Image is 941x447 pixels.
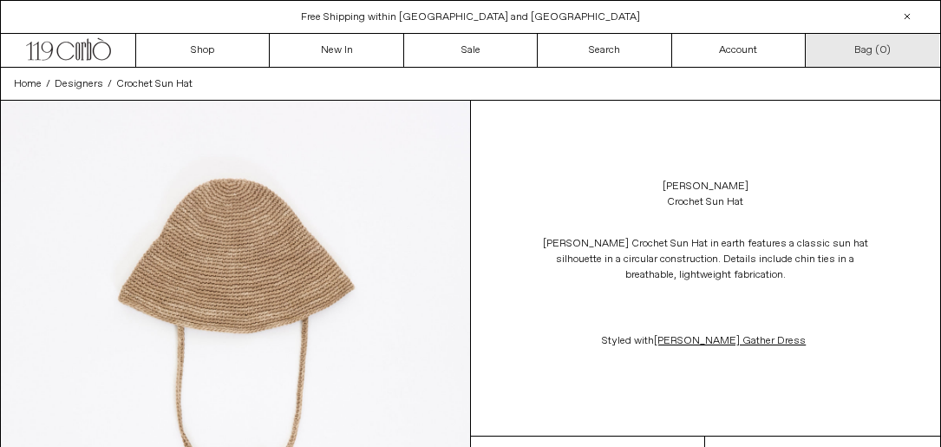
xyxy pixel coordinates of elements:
span: / [108,76,112,92]
span: Home [14,77,42,91]
a: [PERSON_NAME] Gather Dress [654,334,808,348]
p: Styled with [532,325,879,358]
a: Shop [136,34,270,67]
div: Crochet Sun Hat [667,194,743,210]
a: Free Shipping within [GEOGRAPHIC_DATA] and [GEOGRAPHIC_DATA] [301,10,640,24]
p: [PERSON_NAME] Crochet Sun Hat in earth features a classic sun hat silhouette in a circular constr... [532,227,879,292]
a: Home [14,76,42,92]
span: [PERSON_NAME] Gather Dress [654,334,806,348]
span: Crochet Sun Hat [116,77,193,91]
a: Bag () [806,34,939,67]
span: ) [879,43,891,58]
a: New In [270,34,403,67]
a: Sale [404,34,538,67]
span: / [46,76,50,92]
span: 0 [879,43,886,57]
a: Account [672,34,806,67]
a: [PERSON_NAME] [663,179,748,194]
a: Search [538,34,671,67]
span: Designers [55,77,103,91]
a: Designers [55,76,103,92]
a: Crochet Sun Hat [116,76,193,92]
